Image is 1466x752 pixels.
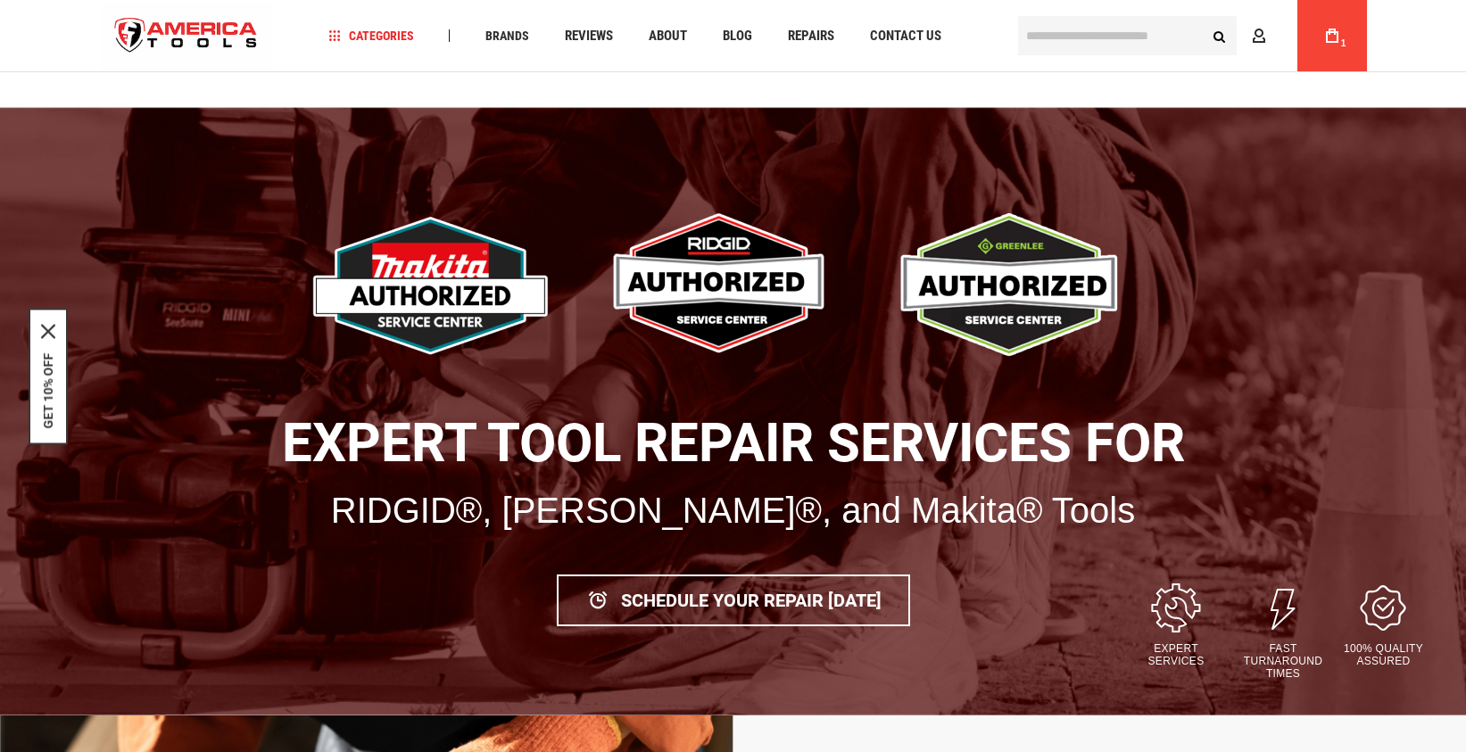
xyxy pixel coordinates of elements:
[874,196,1155,374] img: Service Banner
[312,196,571,374] img: Service Banner
[1234,642,1332,680] p: Fast Turnaround Times
[1127,642,1225,667] p: Expert Services
[1341,38,1346,48] span: 1
[41,352,55,428] button: GET 10% OFF
[477,24,537,48] a: Brands
[100,3,273,70] img: America Tools
[788,29,834,43] span: Repairs
[641,24,695,48] a: About
[1215,696,1466,752] iframe: LiveChat chat widget
[557,574,910,626] a: Schedule Your Repair [DATE]
[862,24,949,48] a: Contact Us
[485,29,529,42] span: Brands
[649,29,687,43] span: About
[320,24,422,48] a: Categories
[100,3,273,70] a: store logo
[870,29,941,43] span: Contact Us
[583,196,863,374] img: Service Banner
[76,414,1390,473] h1: Expert Tool Repair Services for
[723,29,752,43] span: Blog
[1341,642,1426,667] p: 100% Quality Assured
[328,29,414,42] span: Categories
[715,24,760,48] a: Blog
[565,29,613,43] span: Reviews
[780,24,842,48] a: Repairs
[41,324,55,338] button: Close
[41,324,55,338] svg: close icon
[557,24,621,48] a: Reviews
[1203,19,1237,53] button: Search
[76,482,1390,539] p: RIDGID®, [PERSON_NAME]®, and Makita® Tools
